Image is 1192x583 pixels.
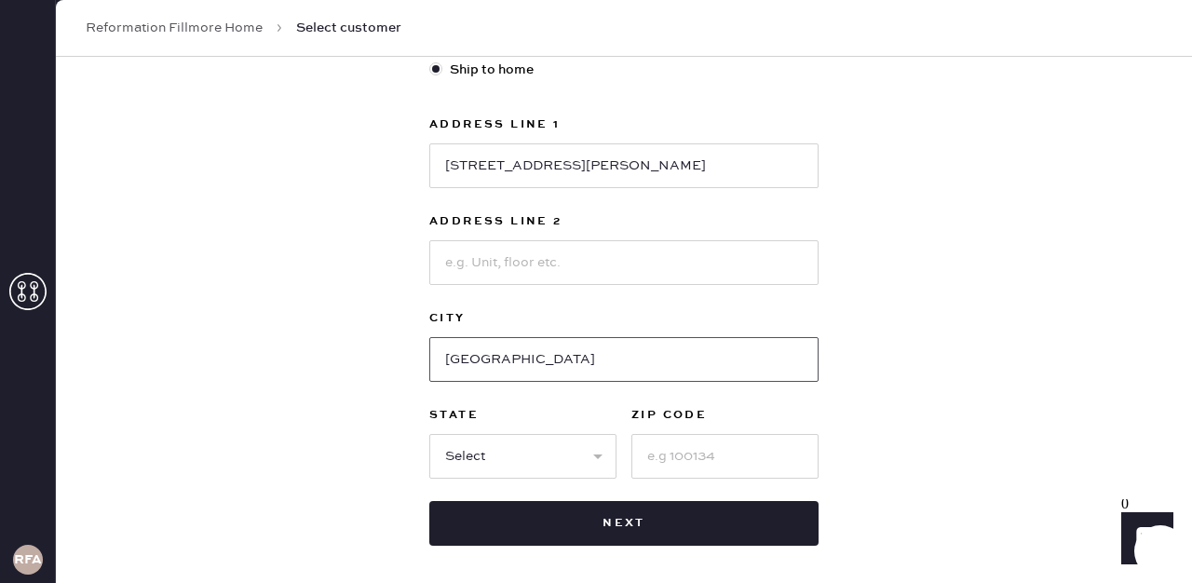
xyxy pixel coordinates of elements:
button: Next [429,501,819,546]
input: e.g New York [429,337,819,382]
a: Reformation Fillmore Home [86,19,263,37]
iframe: Front Chat [1104,499,1184,579]
h3: RFA [14,553,42,566]
label: Address Line 2 [429,210,819,233]
input: e.g. Unit, floor etc. [429,240,819,285]
label: Address Line 1 [429,114,819,136]
span: Select customer [296,19,401,37]
label: State [429,404,616,427]
input: e.g 100134 [631,434,819,479]
label: City [429,307,819,330]
label: ZIP Code [631,404,819,427]
label: Ship to home [429,60,819,80]
input: e.g. Street address, P.O. box etc. [429,143,819,188]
